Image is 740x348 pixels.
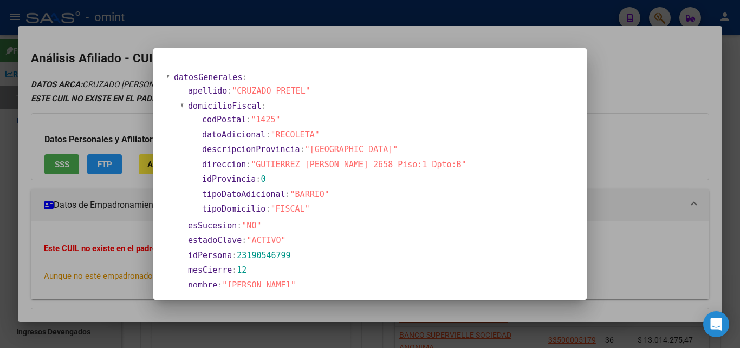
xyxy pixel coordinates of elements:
span: "BARRIO" [290,189,329,199]
span: tipoDomicilio [202,204,265,214]
span: "CRUZADO PRETEL" [232,86,310,96]
span: : [242,235,246,245]
span: datosGenerales [174,73,242,82]
span: esSucesion [188,221,237,231]
span: : [232,265,237,275]
span: : [246,160,251,169]
span: : [242,73,247,82]
span: : [265,204,270,214]
span: nombre [188,280,217,290]
span: : [232,251,237,260]
span: descripcionProvincia [202,145,300,154]
span: : [217,280,222,290]
span: direccion [202,160,246,169]
span: 23190546799 [237,251,290,260]
span: domicilioFiscal [188,101,261,111]
span: apellido [188,86,227,96]
span: idPersona [188,251,232,260]
span: "[GEOGRAPHIC_DATA]" [305,145,398,154]
span: : [227,86,232,96]
span: "NO" [242,221,261,231]
span: 12 [237,265,246,275]
span: estadoClave [188,235,242,245]
span: "1425" [251,115,280,124]
span: : [256,174,261,184]
span: : [237,221,242,231]
span: "FISCAL" [270,204,309,214]
span: tipoDatoAdicional [202,189,285,199]
span: "ACTIVO" [246,235,285,245]
span: codPostal [202,115,246,124]
span: 0 [261,174,265,184]
span: "RECOLETA" [270,130,319,140]
span: : [246,115,251,124]
span: "[PERSON_NAME]" [222,280,295,290]
span: datoAdicional [202,130,265,140]
div: Open Intercom Messenger [703,311,729,337]
span: "GUTIERREZ [PERSON_NAME] 2658 Piso:1 Dpto:B" [251,160,466,169]
span: : [285,189,290,199]
span: : [261,101,266,111]
span: idProvincia [202,174,256,184]
span: mesCierre [188,265,232,275]
span: : [300,145,305,154]
span: : [265,130,270,140]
